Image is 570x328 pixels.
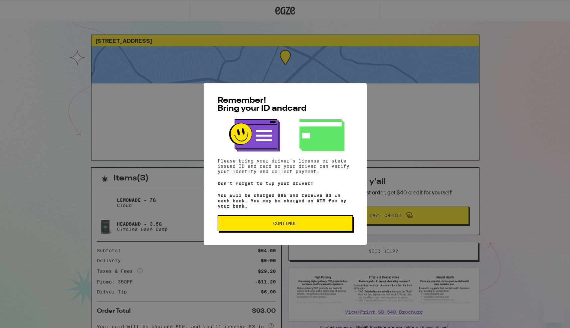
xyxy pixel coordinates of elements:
span: Continue [273,221,297,226]
button: Continue [218,215,353,231]
p: Please bring your driver's license or state issued ID and card so your driver can verify your ide... [218,158,353,174]
iframe: Button to launch messaging window [543,301,565,323]
p: You will be charged $96 and receive $3 in cash back. You may be charged an ATM fee by your bank. [218,193,353,209]
p: Don't forget to tip your driver! [218,181,353,186]
span: Remember! Bring your ID and card [218,97,306,113]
